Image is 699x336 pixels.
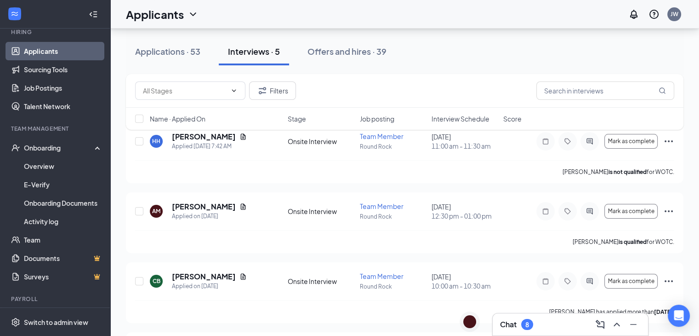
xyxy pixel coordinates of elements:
a: Applicants [24,42,102,60]
div: [DATE] [432,132,498,151]
span: 10:00 am - 10:30 am [432,281,498,290]
svg: Tag [562,138,573,145]
span: Name · Applied On [150,114,205,123]
div: AM [152,207,160,215]
p: [PERSON_NAME] has applied more than . [549,308,674,316]
input: Search in interviews [536,81,674,100]
span: Score [503,114,522,123]
div: [DATE] [432,202,498,220]
h5: [PERSON_NAME] [172,272,236,282]
div: Interviews · 5 [228,46,280,57]
svg: Note [540,278,551,285]
a: SurveysCrown [24,267,102,286]
p: [PERSON_NAME] for WOTC. [563,168,674,176]
svg: UserCheck [11,143,20,152]
div: Onboarding [24,143,95,152]
svg: Notifications [628,9,639,20]
svg: Tag [562,278,573,285]
svg: Ellipses [663,276,674,287]
h5: [PERSON_NAME] [172,202,236,212]
svg: Filter [257,85,268,96]
button: Mark as complete [604,204,658,219]
a: Activity log [24,212,102,231]
div: Payroll [11,295,101,303]
h1: Applicants [126,6,184,22]
svg: QuestionInfo [648,9,659,20]
a: Talent Network [24,97,102,116]
svg: WorkstreamLogo [10,9,19,18]
div: 8 [525,321,529,329]
b: [DATE] [654,308,673,315]
p: Round Rock [360,283,426,290]
div: JW [671,10,678,18]
svg: ComposeMessage [595,319,606,330]
div: Hiring [11,28,101,36]
div: Open Intercom Messenger [668,305,690,327]
span: Mark as complete [608,138,654,145]
svg: Settings [11,318,20,327]
svg: Note [540,138,551,145]
span: 12:30 pm - 01:00 pm [432,211,498,220]
div: [DATE] [432,272,498,290]
svg: ChevronUp [611,319,622,330]
a: Onboarding Documents [24,194,102,212]
p: [PERSON_NAME] for WOTC. [573,238,674,246]
div: Applied [DATE] 7:42 AM [172,142,247,151]
button: Minimize [626,317,641,332]
b: is not qualified [608,168,647,175]
p: Round Rock [360,143,426,151]
div: Offers and hires · 39 [307,46,386,57]
span: Interview Schedule [432,114,489,123]
button: Filter Filters [249,81,296,100]
a: E-Verify [24,175,102,194]
div: CB [153,277,160,285]
svg: ActiveChat [584,138,595,145]
span: Job posting [359,114,394,123]
svg: MagnifyingGlass [659,87,666,94]
span: Stage [288,114,306,123]
h3: Chat [500,319,517,330]
a: Team [24,231,102,249]
div: Team Management [11,125,101,133]
a: Overview [24,157,102,175]
button: Mark as complete [604,134,658,149]
button: ComposeMessage [593,317,608,332]
div: Applications · 53 [135,46,200,57]
div: Onsite Interview [288,137,354,146]
p: Round Rock [360,213,426,220]
div: Switch to admin view [24,318,88,327]
a: DocumentsCrown [24,249,102,267]
svg: Minimize [628,319,639,330]
input: All Stages [143,86,227,96]
span: Mark as complete [608,208,654,214]
a: Sourcing Tools [24,60,102,79]
span: Team Member [360,202,403,210]
svg: Collapse [89,10,98,19]
span: Team Member [360,272,403,280]
div: Onsite Interview [288,277,354,286]
b: is qualified [619,238,647,245]
svg: ChevronDown [230,87,238,94]
span: 11:00 am - 11:30 am [432,141,498,151]
div: Onsite Interview [288,207,354,216]
button: ChevronUp [609,317,624,332]
a: Job Postings [24,79,102,97]
svg: Document [239,273,247,280]
svg: ActiveChat [584,278,595,285]
div: HH [152,137,160,145]
span: Mark as complete [608,278,654,284]
svg: Note [540,208,551,215]
svg: ChevronDown [188,9,199,20]
div: Applied on [DATE] [172,282,247,291]
div: Applied on [DATE] [172,212,247,221]
svg: Tag [562,208,573,215]
svg: Ellipses [663,136,674,147]
button: Mark as complete [604,274,658,289]
svg: Document [239,203,247,210]
svg: Ellipses [663,206,674,217]
svg: ActiveChat [584,208,595,215]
